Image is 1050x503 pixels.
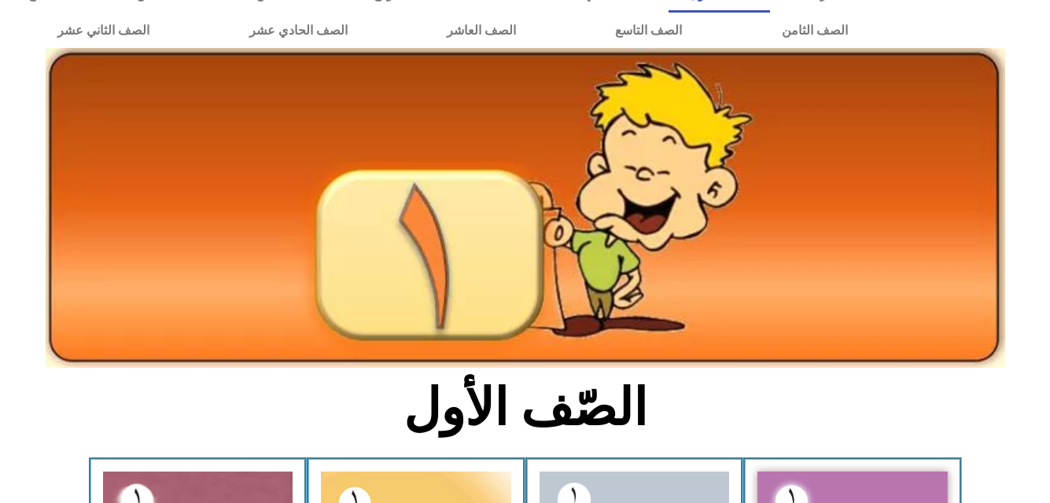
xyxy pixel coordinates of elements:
a: الصف العاشر [397,13,566,49]
a: الصف الحادي عشر [199,13,396,49]
a: الصف التاسع [566,13,731,49]
h2: الصّف الأول [265,377,785,439]
a: الصف الثامن [731,13,897,49]
a: الصف الثاني عشر [8,13,199,49]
